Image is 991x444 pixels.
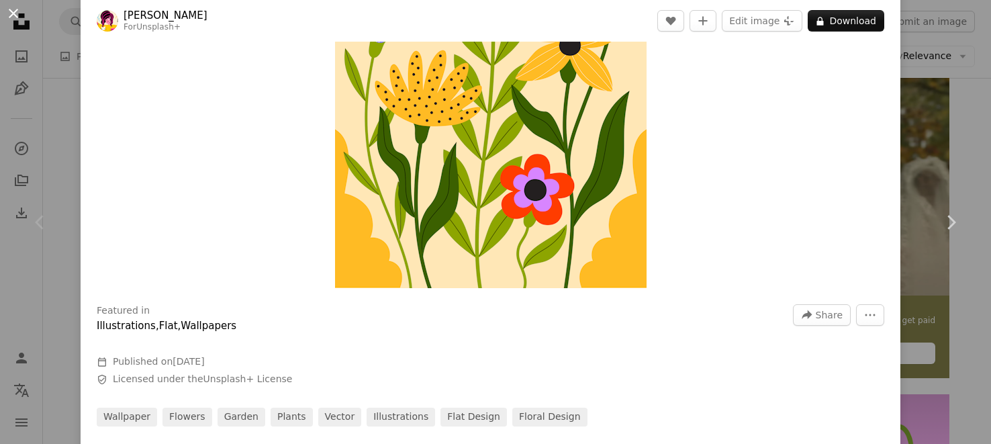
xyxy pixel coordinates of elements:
[162,408,212,427] a: flowers
[136,22,181,32] a: Unsplash+
[367,408,435,427] a: illustrations
[97,10,118,32] img: Go to Yeti Iglesias's profile
[318,408,362,427] a: vector
[159,320,178,332] a: Flat
[271,408,313,427] a: plants
[808,10,884,32] button: Download
[181,320,236,332] a: Wallpapers
[173,356,204,367] time: April 9, 2024 at 8:26:27 PM EDT
[816,305,843,325] span: Share
[124,22,207,33] div: For
[856,304,884,326] button: More Actions
[657,10,684,32] button: Like
[690,10,716,32] button: Add to Collection
[203,373,293,384] a: Unsplash+ License
[113,373,292,386] span: Licensed under the
[97,408,157,427] a: wallpaper
[218,408,265,427] a: garden
[178,320,181,332] span: ,
[124,9,207,22] a: [PERSON_NAME]
[440,408,507,427] a: flat design
[793,304,851,326] button: Share this image
[97,320,156,332] a: Illustrations
[512,408,587,427] a: floral design
[113,356,205,367] span: Published on
[156,320,159,332] span: ,
[722,10,802,32] button: Edit image
[910,158,991,287] a: Next
[97,304,150,318] h3: Featured in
